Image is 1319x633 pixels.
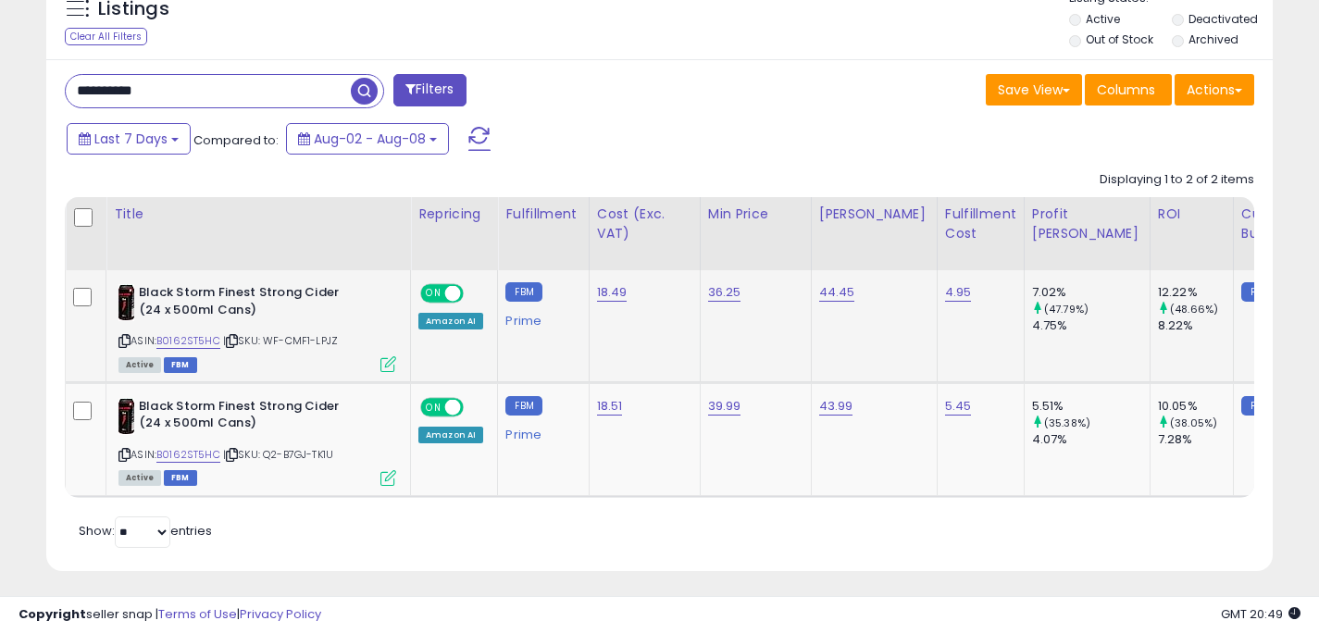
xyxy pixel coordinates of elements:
[139,284,364,323] b: Black Storm Finest Strong Cider (24 x 500ml Cans)
[945,397,972,416] a: 5.45
[1032,431,1150,448] div: 4.07%
[1188,11,1258,27] label: Deactivated
[1221,605,1300,623] span: 2025-08-16 20:49 GMT
[240,605,321,623] a: Privacy Policy
[158,605,237,623] a: Terms of Use
[418,313,483,329] div: Amazon AI
[1085,74,1172,105] button: Columns
[19,606,321,624] div: seller snap | |
[1241,282,1277,302] small: FBM
[418,205,490,224] div: Repricing
[1044,416,1090,430] small: (35.38%)
[164,470,197,486] span: FBM
[193,131,279,149] span: Compared to:
[945,283,972,302] a: 4.95
[393,74,466,106] button: Filters
[1100,171,1254,189] div: Displaying 1 to 2 of 2 items
[19,605,86,623] strong: Copyright
[1188,31,1238,47] label: Archived
[1170,416,1217,430] small: (38.05%)
[819,283,855,302] a: 44.45
[118,398,134,435] img: 317XtJ5NiBL._SL40_.jpg
[461,286,491,302] span: OFF
[422,399,445,415] span: ON
[505,396,541,416] small: FBM
[1158,317,1233,334] div: 8.22%
[597,205,692,243] div: Cost (Exc. VAT)
[1086,31,1153,47] label: Out of Stock
[708,283,741,302] a: 36.25
[223,333,338,348] span: | SKU: WF-CMF1-LPJZ
[114,205,403,224] div: Title
[286,123,449,155] button: Aug-02 - Aug-08
[597,397,623,416] a: 18.51
[461,399,491,415] span: OFF
[94,130,168,148] span: Last 7 Days
[708,397,741,416] a: 39.99
[223,447,333,462] span: | SKU: Q2-B7GJ-TK1U
[118,398,396,484] div: ASIN:
[156,333,220,349] a: B0162ST5HC
[67,123,191,155] button: Last 7 Days
[708,205,803,224] div: Min Price
[1241,396,1277,416] small: FBM
[65,28,147,45] div: Clear All Filters
[118,357,161,373] span: All listings currently available for purchase on Amazon
[422,286,445,302] span: ON
[1097,81,1155,99] span: Columns
[1086,11,1120,27] label: Active
[1175,74,1254,105] button: Actions
[597,283,628,302] a: 18.49
[118,470,161,486] span: All listings currently available for purchase on Amazon
[1032,317,1150,334] div: 4.75%
[418,427,483,443] div: Amazon AI
[1032,284,1150,301] div: 7.02%
[986,74,1082,105] button: Save View
[505,420,574,442] div: Prime
[118,284,134,321] img: 317XtJ5NiBL._SL40_.jpg
[314,130,426,148] span: Aug-02 - Aug-08
[505,205,580,224] div: Fulfillment
[118,284,396,370] div: ASIN:
[1158,205,1226,224] div: ROI
[1170,302,1218,316] small: (48.66%)
[79,522,212,540] span: Show: entries
[505,282,541,302] small: FBM
[1032,398,1150,415] div: 5.51%
[156,447,220,463] a: B0162ST5HC
[139,398,364,437] b: Black Storm Finest Strong Cider (24 x 500ml Cans)
[1032,205,1142,243] div: Profit [PERSON_NAME]
[1158,284,1233,301] div: 12.22%
[945,205,1016,243] div: Fulfillment Cost
[819,397,853,416] a: 43.99
[1158,398,1233,415] div: 10.05%
[164,357,197,373] span: FBM
[505,306,574,329] div: Prime
[819,205,929,224] div: [PERSON_NAME]
[1158,431,1233,448] div: 7.28%
[1044,302,1089,316] small: (47.79%)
